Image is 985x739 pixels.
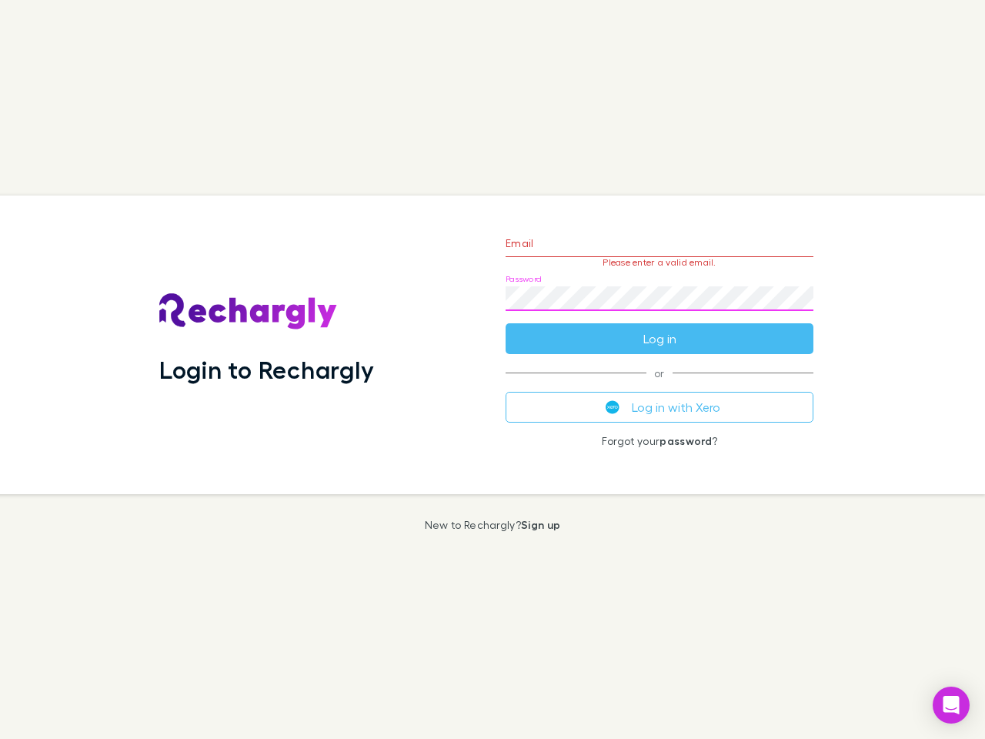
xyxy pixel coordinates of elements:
[506,435,813,447] p: Forgot your ?
[506,392,813,423] button: Log in with Xero
[659,434,712,447] a: password
[506,323,813,354] button: Log in
[159,293,338,330] img: Rechargly's Logo
[506,257,813,268] p: Please enter a valid email.
[933,687,970,724] div: Open Intercom Messenger
[506,273,542,285] label: Password
[159,355,374,384] h1: Login to Rechargly
[521,518,560,531] a: Sign up
[606,400,619,414] img: Xero's logo
[425,519,561,531] p: New to Rechargly?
